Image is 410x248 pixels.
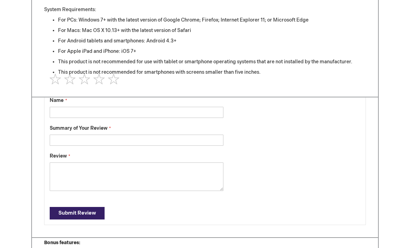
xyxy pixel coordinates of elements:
li: For Apple iPad and iPhone: iOS 7+ [58,48,366,55]
strong: Bonus features: [44,240,80,246]
span: Name [50,97,64,103]
button: Submit Review [50,207,105,219]
li: This product is not recommended for use with tablet or smartphone operating systems that are not ... [58,58,366,65]
li: For PCs: Windows 7+ with the latest version of Google Chrome; Firefox; Internet Explorer 11; or M... [58,17,366,24]
li: For Macs: Mac OS X 10.13+ with the latest version of Safari [58,27,366,34]
span: Submit Review [58,210,96,216]
p: System Requirements: [44,6,366,13]
span: Review [50,153,67,159]
li: This product is not recommended for smartphones with screens smaller than five inches. [58,69,366,76]
span: Summary of Your Review [50,125,107,131]
li: For Android tablets and smartphones: Android 4.3+ [58,38,366,45]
